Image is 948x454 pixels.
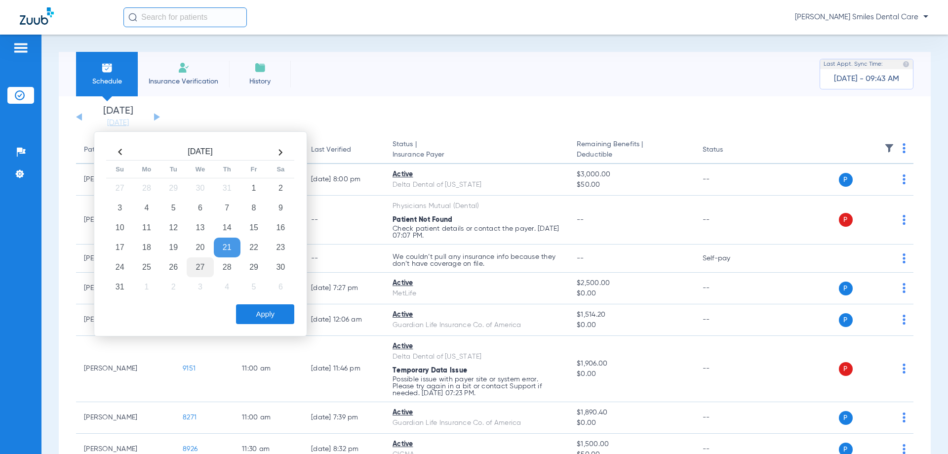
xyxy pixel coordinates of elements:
span: $1,500.00 [577,439,686,450]
td: -- [695,196,761,245]
span: $0.00 [577,369,686,379]
img: group-dot-blue.svg [903,283,906,293]
img: group-dot-blue.svg [903,174,906,184]
td: [DATE] 11:46 PM [303,336,385,402]
img: Zuub Logo [20,7,54,25]
span: P [839,411,853,425]
div: Patient Name [84,145,127,155]
span: Patient Not Found [393,216,452,223]
td: Self-pay [695,245,761,273]
span: $1,514.20 [577,310,686,320]
span: $0.00 [577,289,686,299]
span: [DATE] - 09:43 AM [834,74,899,84]
img: group-dot-blue.svg [903,315,906,325]
li: [DATE] [88,106,148,128]
td: [DATE] 12:06 AM [303,304,385,336]
span: P [839,282,853,295]
div: Active [393,439,561,450]
div: Delta Dental of [US_STATE] [393,352,561,362]
td: -- [695,164,761,196]
img: Search Icon [128,13,137,22]
button: Apply [236,304,294,324]
span: Last Appt. Sync Time: [824,59,883,69]
div: MetLife [393,289,561,299]
div: Guardian Life Insurance Co. of America [393,418,561,428]
span: Insurance Verification [145,77,222,86]
div: Active [393,408,561,418]
span: P [839,313,853,327]
th: Remaining Benefits | [569,136,694,164]
td: [DATE] 7:39 PM [303,402,385,434]
div: Patient Name [84,145,167,155]
div: Active [393,278,561,289]
th: Status [695,136,761,164]
span: History [237,77,283,86]
div: Active [393,169,561,180]
span: Temporary Data Issue [393,367,467,374]
div: Active [393,341,561,352]
span: $2,500.00 [577,278,686,289]
div: Delta Dental of [US_STATE] [393,180,561,190]
span: 8926 [183,446,197,453]
span: Insurance Payer [393,150,561,160]
td: -- [695,273,761,304]
img: Manual Insurance Verification [178,62,190,74]
a: [DATE] [88,118,148,128]
span: P [839,213,853,227]
p: Check patient details or contact the payer. [DATE] 07:07 PM. [393,225,561,239]
img: group-dot-blue.svg [903,143,906,153]
img: History [254,62,266,74]
td: [DATE] 7:27 PM [303,273,385,304]
span: $3,000.00 [577,169,686,180]
span: -- [577,216,584,223]
span: 8271 [183,414,197,421]
span: P [839,362,853,376]
th: Status | [385,136,569,164]
div: Guardian Life Insurance Co. of America [393,320,561,330]
td: 11:00 AM [234,336,303,402]
img: Schedule [101,62,113,74]
td: -- [303,245,385,273]
span: -- [577,255,584,262]
div: Active [393,310,561,320]
td: 11:00 AM [234,402,303,434]
td: [PERSON_NAME] [76,336,175,402]
p: We couldn’t pull any insurance info because they don’t have coverage on file. [393,253,561,267]
td: -- [695,304,761,336]
img: last sync help info [903,61,909,68]
img: group-dot-blue.svg [903,253,906,263]
img: filter.svg [884,143,894,153]
span: $50.00 [577,180,686,190]
span: P [839,173,853,187]
span: [PERSON_NAME] Smiles Dental Care [795,12,928,22]
td: -- [303,196,385,245]
span: $0.00 [577,418,686,428]
span: $0.00 [577,320,686,330]
div: Last Verified [311,145,377,155]
iframe: Chat Widget [899,407,948,454]
img: hamburger-icon [13,42,29,54]
div: Last Verified [311,145,351,155]
img: group-dot-blue.svg [903,215,906,225]
td: [PERSON_NAME] [76,402,175,434]
img: group-dot-blue.svg [903,364,906,373]
span: Schedule [83,77,130,86]
div: Physicians Mutual (Dental) [393,201,561,211]
th: [DATE] [133,144,267,161]
td: -- [695,336,761,402]
td: -- [695,402,761,434]
span: 9151 [183,365,196,372]
input: Search for patients [123,7,247,27]
span: $1,890.40 [577,408,686,418]
span: $1,906.00 [577,359,686,369]
span: Deductible [577,150,686,160]
td: [DATE] 8:00 PM [303,164,385,196]
p: Possible issue with payer site or system error. Please try again in a bit or contact Support if n... [393,376,561,397]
